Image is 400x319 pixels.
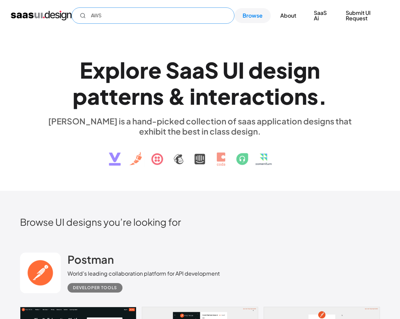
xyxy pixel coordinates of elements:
[105,57,120,83] div: p
[307,83,318,109] div: s
[293,57,307,83] div: g
[20,216,380,228] h2: Browse UI designs you’re looking for
[87,83,100,109] div: a
[93,57,105,83] div: x
[192,57,205,83] div: a
[179,57,192,83] div: a
[109,83,118,109] div: t
[126,57,140,83] div: o
[223,57,238,83] div: U
[80,57,93,83] div: E
[68,253,114,266] h2: Postman
[100,83,109,109] div: t
[280,83,294,109] div: o
[238,57,244,83] div: I
[217,83,231,109] div: e
[274,83,280,109] div: i
[272,8,304,23] a: About
[166,57,179,83] div: S
[294,83,307,109] div: n
[44,57,356,109] h1: Explore SaaS UI design patterns & interactions.
[318,83,327,109] div: .
[265,83,274,109] div: t
[153,83,164,109] div: s
[190,83,195,109] div: i
[205,57,218,83] div: S
[44,116,356,136] div: [PERSON_NAME] is a hand-picked collection of saas application designs that exhibit the best in cl...
[68,253,114,270] a: Postman
[239,83,252,109] div: a
[195,83,208,109] div: n
[140,83,153,109] div: n
[68,270,220,278] div: World's leading collaboration platform for API development
[148,57,161,83] div: e
[263,57,276,83] div: e
[97,136,303,172] img: text, icon, saas logo
[168,83,186,109] div: &
[306,5,336,26] a: SaaS Ai
[252,83,265,109] div: c
[307,57,320,83] div: n
[287,57,293,83] div: i
[73,284,117,292] div: Developer tools
[118,83,131,109] div: e
[72,7,234,24] form: Email Form
[248,57,263,83] div: d
[131,83,140,109] div: r
[11,10,72,21] a: home
[276,57,287,83] div: s
[120,57,126,83] div: l
[338,5,389,26] a: Submit UI Request
[234,8,271,23] a: Browse
[208,83,217,109] div: t
[140,57,148,83] div: r
[73,83,87,109] div: p
[72,7,234,24] input: Search UI designs you're looking for...
[231,83,239,109] div: r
